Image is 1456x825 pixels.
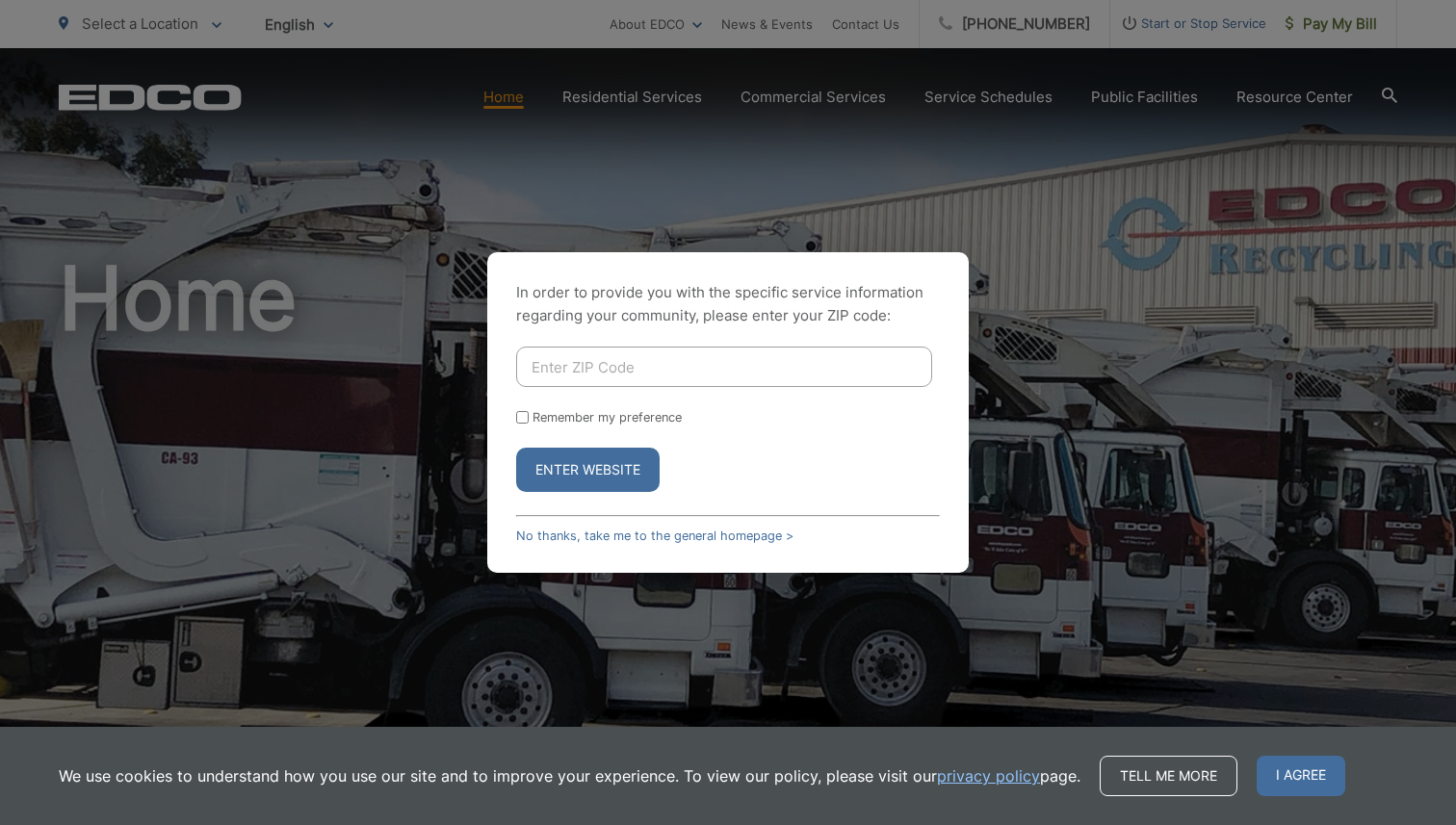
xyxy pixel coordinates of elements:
label: Remember my preference [533,410,682,425]
a: No thanks, take me to the general homepage > [516,529,793,543]
a: privacy policy [937,764,1040,787]
a: Tell me more [1100,756,1237,796]
span: I agree [1257,756,1345,796]
button: Enter Website [516,448,660,492]
p: We use cookies to understand how you use our site and to improve your experience. To view our pol... [59,764,1080,787]
input: Enter ZIP Code [516,347,932,387]
p: In order to provide you with the specific service information regarding your community, please en... [516,281,940,327]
